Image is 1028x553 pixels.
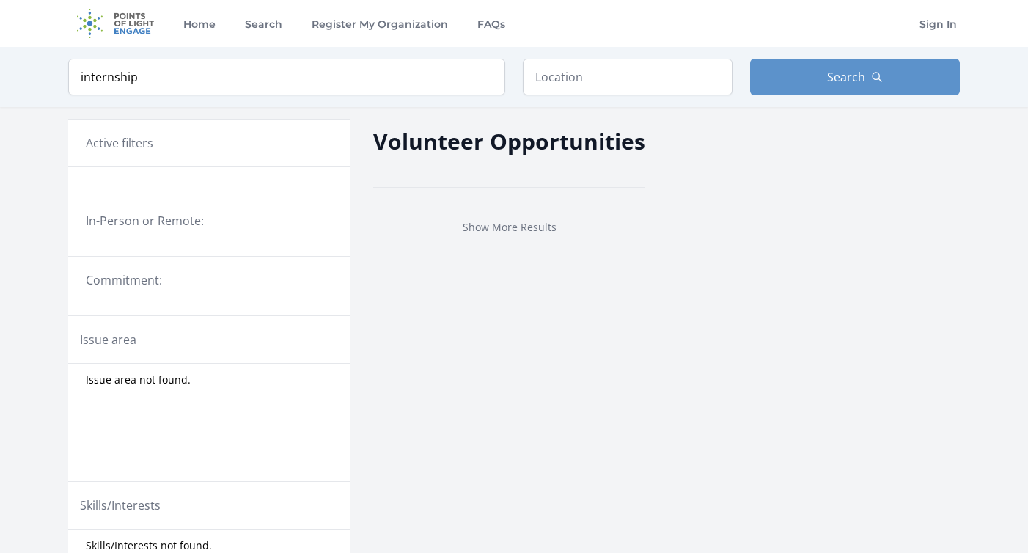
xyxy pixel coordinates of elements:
input: Keyword [68,59,505,95]
legend: Skills/Interests [80,497,161,514]
a: Show More Results [463,220,557,234]
input: Location [523,59,733,95]
h3: Active filters [86,134,153,152]
legend: In-Person or Remote: [86,212,332,230]
span: Skills/Interests not found. [86,538,212,553]
legend: Issue area [80,331,136,348]
span: Search [827,68,865,86]
button: Search [750,59,960,95]
span: Issue area not found. [86,373,191,387]
legend: Commitment: [86,271,332,289]
h2: Volunteer Opportunities [373,125,645,158]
